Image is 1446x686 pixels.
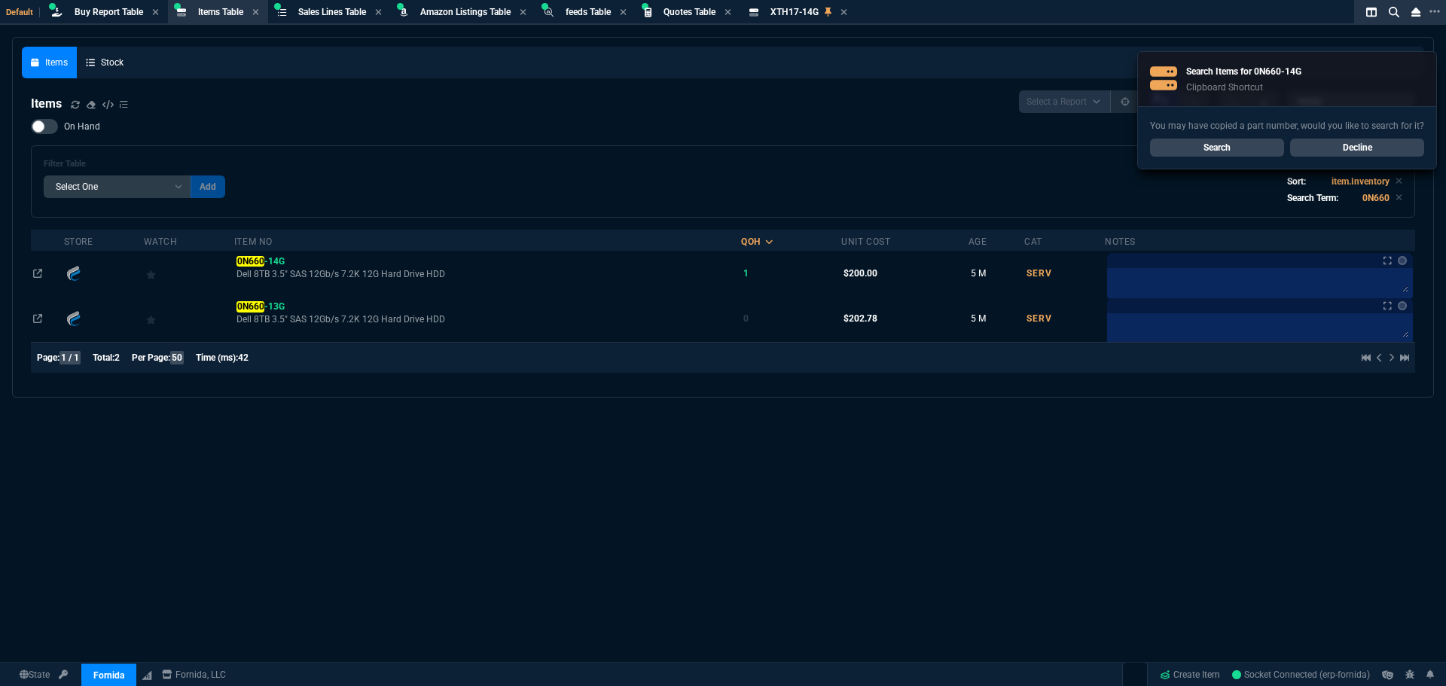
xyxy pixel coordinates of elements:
[252,7,259,19] nx-icon: Close Tab
[236,313,739,325] span: Dell 8TB 3.5" SAS 12Gb/s 7.2K 12G Hard Drive HDD
[31,95,62,113] h4: Items
[1360,3,1383,21] nx-icon: Split Panels
[1287,191,1338,205] p: Search Term:
[54,668,72,681] a: API TOKEN
[1232,668,1370,681] a: bR8wBt3gfr4fm1YlAAHR
[22,47,77,78] a: Items
[420,7,511,17] span: Amazon Listings Table
[114,352,120,363] span: 2
[234,296,741,341] td: Dell 8TB 3.5" SAS 12Gb/s 7.2K 12G Hard Drive HDD
[6,8,40,17] span: Default
[1383,3,1405,21] nx-icon: Search
[152,7,159,19] nx-icon: Close Tab
[234,236,273,248] div: Item No
[1186,81,1301,93] p: Clipboard Shortcut
[146,308,232,329] div: Add to Watchlist
[75,7,143,17] span: Buy Report Table
[198,7,243,17] span: Items Table
[725,7,731,19] nx-icon: Close Tab
[841,236,890,248] div: Unit Cost
[1405,3,1426,21] nx-icon: Close Workbench
[969,296,1024,341] td: 5 M
[236,256,285,267] span: -14G
[132,352,170,363] span: Per Page:
[1332,176,1390,187] code: item.Inventory
[144,236,178,248] div: Watch
[1429,5,1440,19] nx-icon: Open New Tab
[969,236,987,248] div: Age
[743,313,749,324] span: 0
[146,263,232,284] div: Add to Watchlist
[44,159,225,169] h6: Filter Table
[520,7,526,19] nx-icon: Close Tab
[843,313,877,324] span: $202.78
[236,301,285,312] span: -13G
[1150,139,1284,157] a: Search
[1105,236,1136,248] div: Notes
[1027,268,1052,279] span: SERV
[1154,663,1226,686] a: Create Item
[1027,313,1052,324] span: SERV
[1362,193,1390,203] code: 0N660
[236,301,264,312] mark: 0N660
[64,120,100,133] span: On Hand
[743,268,749,279] span: 1
[170,351,184,364] span: 50
[15,668,54,681] a: Global State
[236,268,739,280] span: Dell 8TB 3.5" SAS 12Gb/s 7.2K 12G Hard Drive HDD
[664,7,715,17] span: Quotes Table
[33,313,42,324] nx-icon: Open In Opposite Panel
[375,7,382,19] nx-icon: Close Tab
[77,47,133,78] a: Stock
[64,236,93,248] div: Store
[840,7,847,19] nx-icon: Close Tab
[741,236,761,248] div: QOH
[298,7,366,17] span: Sales Lines Table
[969,251,1024,296] td: 5 M
[236,256,264,267] mark: 0N660
[566,7,611,17] span: feeds Table
[1186,65,1301,78] p: Search Items for 0N660-14G
[37,352,59,363] span: Page:
[238,352,249,363] span: 42
[157,668,230,681] a: msbcCompanyName
[1024,236,1042,248] div: Cat
[93,352,114,363] span: Total:
[843,268,877,279] span: $200.00
[234,251,741,296] td: Dell 8TB 3.5" SAS 12Gb/s 7.2K 12G Hard Drive HDD
[770,7,819,17] span: XTH17-14G
[620,7,627,19] nx-icon: Close Tab
[1290,139,1424,157] a: Decline
[1232,669,1370,680] span: Socket Connected (erp-fornida)
[196,352,238,363] span: Time (ms):
[33,268,42,279] nx-icon: Open In Opposite Panel
[59,351,81,364] span: 1 / 1
[1150,119,1424,133] p: You may have copied a part number, would you like to search for it?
